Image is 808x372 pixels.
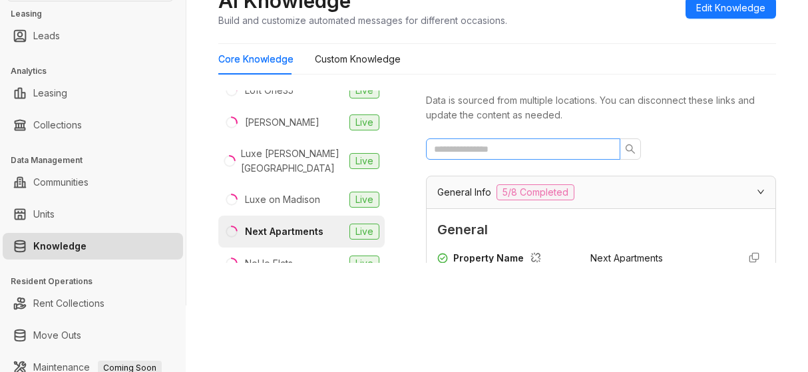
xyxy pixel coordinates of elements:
[11,154,186,166] h3: Data Management
[3,322,183,349] li: Move Outs
[33,169,89,196] a: Communities
[696,1,765,15] span: Edit Knowledge
[11,8,186,20] h3: Leasing
[349,256,379,272] span: Live
[3,169,183,196] li: Communities
[497,184,574,200] span: 5/8 Completed
[757,188,765,196] span: expanded
[11,65,186,77] h3: Analytics
[245,192,320,207] div: Luxe on Madison
[245,115,319,130] div: [PERSON_NAME]
[437,185,491,200] span: General Info
[11,276,186,287] h3: Resident Operations
[349,153,379,169] span: Live
[3,80,183,106] li: Leasing
[33,80,67,106] a: Leasing
[590,252,663,264] span: Next Apartments
[33,322,81,349] a: Move Outs
[245,256,293,271] div: NoHo Flats
[33,23,60,49] a: Leads
[245,224,323,239] div: Next Apartments
[453,251,574,268] div: Property Name
[349,83,379,98] span: Live
[426,93,776,122] div: Data is sourced from multiple locations. You can disconnect these links and update the content as...
[218,13,507,27] div: Build and customize automated messages for different occasions.
[427,176,775,208] div: General Info5/8 Completed
[33,112,82,138] a: Collections
[437,220,765,240] span: General
[3,290,183,317] li: Rent Collections
[315,52,401,67] div: Custom Knowledge
[3,23,183,49] li: Leads
[241,146,344,176] div: Luxe [PERSON_NAME][GEOGRAPHIC_DATA]
[245,83,294,98] div: Loft One35
[33,290,104,317] a: Rent Collections
[3,112,183,138] li: Collections
[3,233,183,260] li: Knowledge
[218,52,294,67] div: Core Knowledge
[33,201,55,228] a: Units
[349,192,379,208] span: Live
[349,224,379,240] span: Live
[33,233,87,260] a: Knowledge
[625,144,636,154] span: search
[349,114,379,130] span: Live
[3,201,183,228] li: Units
